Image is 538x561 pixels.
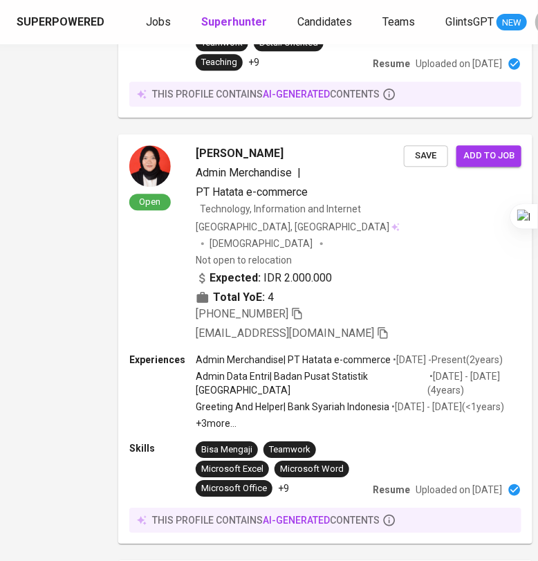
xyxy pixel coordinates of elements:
a: Jobs [146,14,174,31]
span: Technology, Information and Internet [200,203,361,214]
div: Superpowered [17,15,104,30]
img: dc3e0cf98a84e32a46865fd3802faae0.jpg [129,145,171,187]
span: GlintsGPT [445,15,494,28]
span: Jobs [146,15,171,28]
span: | [297,165,301,181]
div: Microsoft Excel [201,463,263,476]
span: Admin Merchandise [196,166,292,179]
span: AI-generated [263,515,330,526]
a: Superhunter [201,14,270,31]
span: [EMAIL_ADDRESS][DOMAIN_NAME] [196,327,374,340]
a: Teams [382,14,418,31]
button: Save [404,145,448,167]
div: Teaching [201,56,237,69]
span: Save [411,148,441,164]
span: AI-generated [263,89,330,100]
p: • [DATE] - Present ( 2 years ) [391,353,503,367]
p: Resume [373,57,410,71]
p: +9 [278,481,289,495]
p: • [DATE] - [DATE] ( 4 years ) [427,369,521,397]
p: Uploaded on [DATE] [416,483,502,497]
p: Uploaded on [DATE] [416,57,502,71]
p: +3 more ... [196,416,521,430]
p: Greeting And Helper | Bank Syariah Indonesia [196,400,389,414]
a: Candidates [297,14,355,31]
span: 4 [268,289,274,306]
span: Candidates [297,15,352,28]
p: Not open to relocation [196,253,292,267]
div: Microsoft Word [280,463,344,476]
p: Resume [373,483,410,497]
div: [GEOGRAPHIC_DATA], [GEOGRAPHIC_DATA] [196,220,400,234]
b: Superhunter [201,15,267,28]
b: Expected: [210,270,261,286]
p: this profile contains contents [152,513,380,527]
div: Teamwork [269,443,310,457]
p: Skills [129,441,196,455]
span: NEW [497,16,527,30]
p: +9 [248,55,259,69]
p: Experiences [129,353,196,367]
span: PT Hatata e-commerce [196,185,308,199]
div: Bisa Mengaji [201,443,252,457]
span: Open [134,196,167,208]
div: Microsoft Office [201,482,267,495]
p: Admin Merchandise | PT Hatata e-commerce [196,353,391,367]
p: • [DATE] - [DATE] ( <1 years ) [389,400,504,414]
span: [DEMOGRAPHIC_DATA] [210,237,315,250]
span: [PHONE_NUMBER] [196,307,288,320]
b: Total YoE: [213,289,265,306]
p: this profile contains contents [152,87,380,101]
button: Add to job [456,145,521,167]
span: Add to job [463,148,514,164]
p: Admin Data Entri | Badan Pusat Statistik [GEOGRAPHIC_DATA] [196,369,427,397]
a: GlintsGPT NEW [445,14,527,31]
a: Superpowered [17,15,107,30]
span: [PERSON_NAME] [196,145,284,162]
span: Teams [382,15,415,28]
div: IDR 2.000.000 [196,270,332,286]
a: Open[PERSON_NAME]Admin Merchandise|PT Hatata e-commerceTechnology, Information and Internet[GEOGR... [118,134,532,544]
